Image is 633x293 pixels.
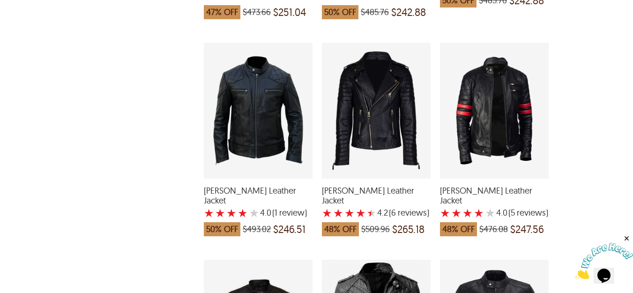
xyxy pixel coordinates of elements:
[361,225,390,234] span: $509.96
[226,208,237,218] label: 3 rating
[322,222,359,236] span: 48% OFF
[249,208,259,218] label: 5 rating
[273,225,305,234] span: $246.51
[204,208,214,218] label: 1 rating
[479,225,508,234] span: $476.08
[391,8,426,17] span: $242.88
[322,186,431,206] span: Bruno Biker Leather Jacket
[440,208,450,218] label: 1 rating
[356,208,366,218] label: 4 rating
[508,208,548,218] span: )
[272,208,307,218] span: )
[440,173,549,241] a: Jasper Biker Leather Jacket with a 4 Star Rating 5 Product Review which was at a price of $476.08...
[361,8,389,17] span: $485.76
[272,208,277,218] span: (1
[238,208,248,218] label: 4 rating
[322,173,431,241] a: Bruno Biker Leather Jacket with a 4.166666666666667 Star Rating 6 Product Review which was at a p...
[510,225,544,234] span: $247.56
[260,208,271,218] label: 4.0
[344,208,355,218] label: 3 rating
[204,5,240,19] span: 47% OFF
[377,208,388,218] label: 4.2
[389,208,429,218] span: )
[474,208,484,218] label: 4 rating
[333,208,343,218] label: 2 rating
[485,208,495,218] label: 5 rating
[515,208,546,218] span: reviews
[215,208,225,218] label: 2 rating
[508,208,515,218] span: (5
[440,222,477,236] span: 48% OFF
[204,173,313,241] a: Jacob Biker Leather Jacket with a 4 Star Rating 1 Product Review which was at a price of $493.02,...
[243,225,271,234] span: $493.02
[575,234,633,279] iframe: chat widget
[273,8,306,17] span: $251.04
[243,8,271,17] span: $473.66
[396,208,427,218] span: reviews
[451,208,462,218] label: 2 rating
[322,208,332,218] label: 1 rating
[204,222,240,236] span: 50% OFF
[277,208,305,218] span: review
[462,208,473,218] label: 3 rating
[367,208,376,218] label: 5 rating
[204,186,313,206] span: Jacob Biker Leather Jacket
[392,225,424,234] span: $265.18
[322,5,358,19] span: 50% OFF
[496,208,507,218] label: 4.0
[389,208,396,218] span: (6
[440,186,549,206] span: Jasper Biker Leather Jacket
